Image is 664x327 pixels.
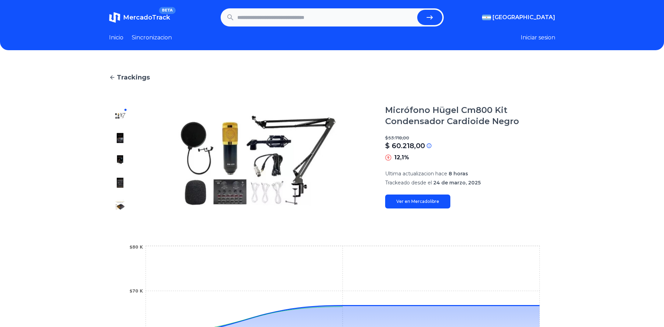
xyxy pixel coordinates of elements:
span: 8 horas [449,170,468,177]
a: MercadoTrackBETA [109,12,170,23]
span: 24 de marzo, 2025 [433,180,481,186]
span: Trackeado desde el [385,180,432,186]
a: Sincronizacion [132,33,172,42]
img: Micrófono Hügel Cm800 Kit Condensador Cardioide Negro [145,105,371,216]
span: BETA [159,7,175,14]
img: Micrófono Hügel Cm800 Kit Condensador Cardioide Negro [115,177,126,188]
img: Micrófono Hügel Cm800 Kit Condensador Cardioide Negro [115,199,126,211]
img: MercadoTrack [109,12,120,23]
a: Ver en Mercadolibre [385,195,450,208]
span: Trackings [117,73,150,82]
p: $ 53.718,00 [385,135,555,141]
a: Inicio [109,33,123,42]
a: Trackings [109,73,555,82]
span: MercadoTrack [123,14,170,21]
img: Micrófono Hügel Cm800 Kit Condensador Cardioide Negro [115,110,126,121]
img: Micrófono Hügel Cm800 Kit Condensador Cardioide Negro [115,132,126,144]
h1: Micrófono Hügel Cm800 Kit Condensador Cardioide Negro [385,105,555,127]
tspan: $70 K [129,289,143,294]
span: Ultima actualizacion hace [385,170,447,177]
button: [GEOGRAPHIC_DATA] [482,13,555,22]
img: Argentina [482,15,491,20]
tspan: $80 K [129,245,143,250]
img: Micrófono Hügel Cm800 Kit Condensador Cardioide Negro [115,155,126,166]
button: Iniciar sesion [521,33,555,42]
p: $ 60.218,00 [385,141,425,151]
span: [GEOGRAPHIC_DATA] [493,13,555,22]
p: 12,1% [394,153,409,162]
